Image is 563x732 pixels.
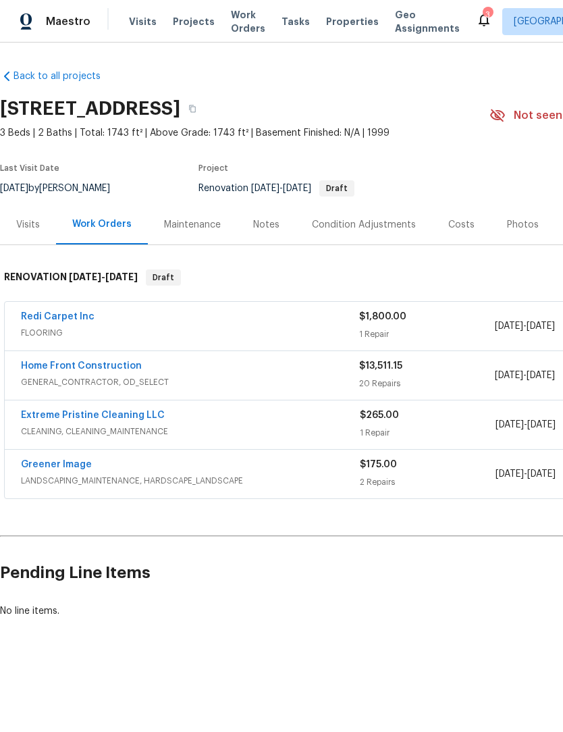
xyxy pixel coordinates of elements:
span: - [495,418,556,432]
span: [DATE] [283,184,311,193]
span: GENERAL_CONTRACTOR, OD_SELECT [21,375,359,389]
span: [DATE] [527,371,555,380]
div: Condition Adjustments [312,218,416,232]
span: [DATE] [105,272,138,282]
a: Extreme Pristine Cleaning LLC [21,411,165,420]
div: Photos [507,218,539,232]
span: Geo Assignments [395,8,460,35]
span: - [495,369,555,382]
a: Home Front Construction [21,361,142,371]
span: $1,800.00 [359,312,406,321]
span: Visits [129,15,157,28]
div: 1 Repair [359,328,494,341]
div: 1 Repair [360,426,495,440]
span: $175.00 [360,460,397,469]
span: [DATE] [495,469,524,479]
span: - [495,467,556,481]
div: 20 Repairs [359,377,494,390]
div: Visits [16,218,40,232]
span: Draft [321,184,353,192]
span: Maestro [46,15,90,28]
span: - [69,272,138,282]
span: [DATE] [69,272,101,282]
span: $13,511.15 [359,361,402,371]
span: LANDSCAPING_MAINTENANCE, HARDSCAPE_LANDSCAPE [21,474,360,488]
a: Redi Carpet Inc [21,312,95,321]
span: Renovation [198,184,354,193]
span: Draft [147,271,180,284]
span: [DATE] [527,469,556,479]
button: Copy Address [180,97,205,121]
span: [DATE] [495,321,523,331]
span: $265.00 [360,411,399,420]
span: CLEANING, CLEANING_MAINTENANCE [21,425,360,438]
span: [DATE] [527,321,555,331]
span: FLOORING [21,326,359,340]
a: Greener Image [21,460,92,469]
span: Properties [326,15,379,28]
div: Costs [448,218,475,232]
span: Project [198,164,228,172]
div: Notes [253,218,279,232]
div: Maintenance [164,218,221,232]
div: 3 [483,8,492,22]
span: [DATE] [495,371,523,380]
span: Work Orders [231,8,265,35]
div: 2 Repairs [360,475,495,489]
span: - [495,319,555,333]
span: Projects [173,15,215,28]
div: Work Orders [72,217,132,231]
span: [DATE] [495,420,524,429]
span: Tasks [281,17,310,26]
h6: RENOVATION [4,269,138,286]
span: [DATE] [251,184,279,193]
span: - [251,184,311,193]
span: [DATE] [527,420,556,429]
